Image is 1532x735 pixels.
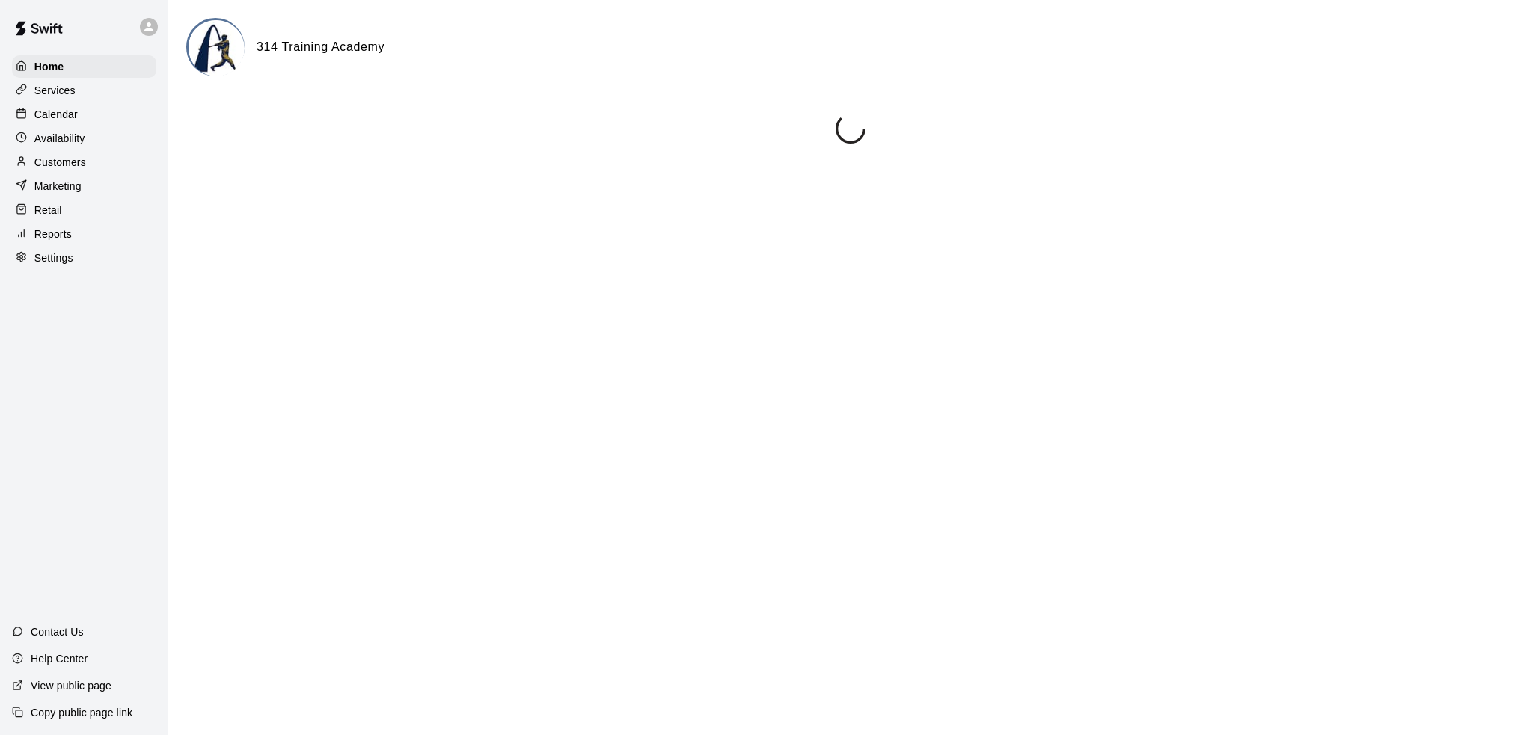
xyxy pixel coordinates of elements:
[34,179,82,194] p: Marketing
[34,83,76,98] p: Services
[12,103,156,126] a: Calendar
[34,131,85,146] p: Availability
[12,175,156,197] a: Marketing
[12,247,156,269] a: Settings
[34,203,62,218] p: Retail
[31,651,88,666] p: Help Center
[257,37,384,57] h6: 314 Training Academy
[31,624,84,639] p: Contact Us
[12,79,156,102] a: Services
[12,55,156,78] a: Home
[34,59,64,74] p: Home
[189,20,245,76] img: 314 Training Academy logo
[34,227,72,242] p: Reports
[12,151,156,173] a: Customers
[34,107,78,122] p: Calendar
[34,155,86,170] p: Customers
[12,127,156,150] a: Availability
[12,223,156,245] a: Reports
[34,250,73,265] p: Settings
[31,678,111,693] p: View public page
[31,705,132,720] p: Copy public page link
[12,199,156,221] a: Retail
